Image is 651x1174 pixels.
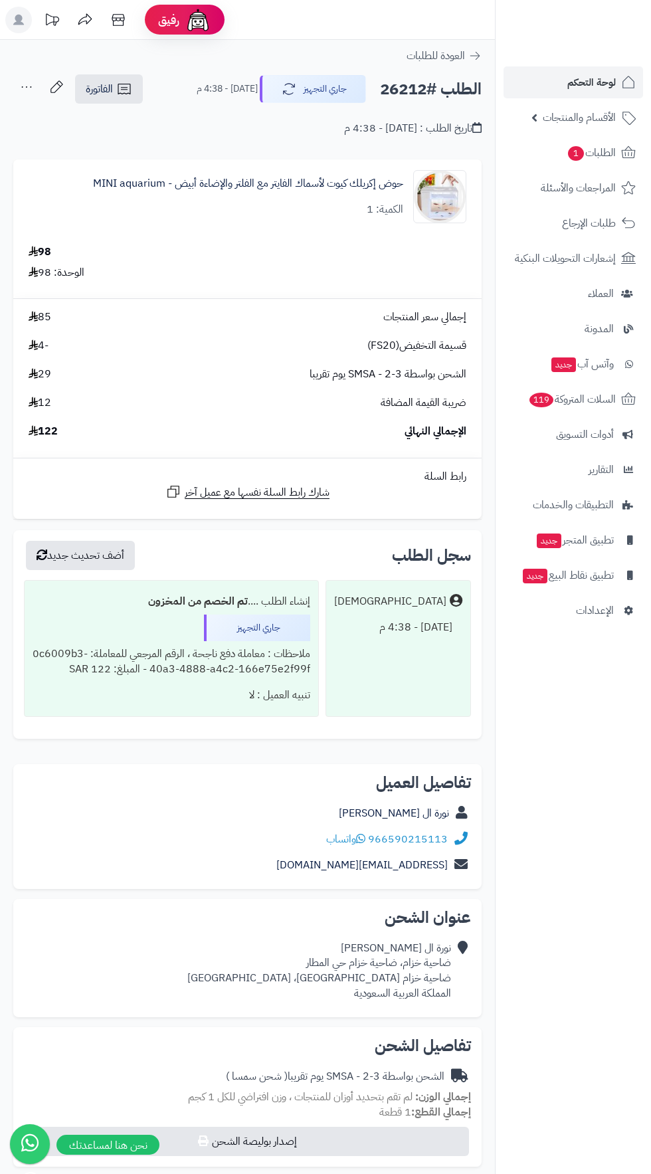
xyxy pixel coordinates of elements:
[86,81,113,97] span: الفاتورة
[411,1104,471,1120] strong: إجمالي القطع:
[585,320,614,338] span: المدونة
[368,831,448,847] a: 966590215113
[589,460,614,479] span: التقارير
[515,249,616,268] span: إشعارات التحويلات البنكية
[24,910,471,926] h2: عنوان الشحن
[414,170,466,223] img: 1748951455-IMG-20250603-WA0048%D9%81%D8%B9%D8%AA88%D9%86%D8%BA%D8%B9-90x90.jpg
[344,121,482,136] div: تاريخ الطلب : [DATE] - 4:38 م
[260,75,366,103] button: جاري التجهيز
[339,805,449,821] a: نورة ال [PERSON_NAME]
[567,144,616,162] span: الطلبات
[562,214,616,233] span: طلبات الإرجاع
[33,641,310,682] div: ملاحظات : معاملة دفع ناجحة ، الرقم المرجعي للمعاملة: 0c6009b3-40a3-4888-a4c2-166e75e2f99f - المبل...
[185,7,211,33] img: ai-face.png
[33,589,310,615] div: إنشاء الطلب ....
[392,547,471,563] h3: سجل الطلب
[310,367,466,382] span: الشحن بواسطة SMSA - 2-3 يوم تقريبا
[561,10,638,38] img: logo-2.png
[551,357,576,372] span: جديد
[504,278,643,310] a: العملاء
[188,1089,413,1105] span: لم تقم بتحديد أوزان للمنتجات ، وزن افتراضي للكل 1 كجم
[504,489,643,521] a: التطبيقات والخدمات
[379,1104,471,1120] small: 1 قطعة
[504,66,643,98] a: لوحة التحكم
[567,73,616,92] span: لوحة التحكم
[197,82,258,96] small: [DATE] - 4:38 م
[24,1038,471,1054] h2: تفاصيل الشحن
[29,310,51,325] span: 85
[543,108,616,127] span: الأقسام والمنتجات
[550,355,614,373] span: وآتس آب
[367,338,466,353] span: قسيمة التخفيض(FS20)
[276,857,448,873] a: [EMAIL_ADDRESS][DOMAIN_NAME]
[381,395,466,411] span: ضريبة القيمة المضافة
[187,941,451,1001] div: نورة ال [PERSON_NAME] ضاحية خزام، ضاحية خزام حي المطار ضاحية خزام [GEOGRAPHIC_DATA]، [GEOGRAPHIC_...
[24,775,471,791] h2: تفاصيل العميل
[504,207,643,239] a: طلبات الإرجاع
[407,48,482,64] a: العودة للطلبات
[521,566,614,585] span: تطبيق نقاط البيع
[504,524,643,556] a: تطبيق المتجرجديد
[533,496,614,514] span: التطبيقات والخدمات
[165,484,329,500] a: شارك رابط السلة نفسها مع عميل آخر
[528,390,616,409] span: السلات المتروكة
[29,245,51,260] div: 98
[504,454,643,486] a: التقارير
[504,419,643,450] a: أدوات التسويق
[148,593,248,609] b: تم الخصم من المخزون
[19,469,476,484] div: رابط السلة
[29,395,51,411] span: 12
[33,682,310,708] div: تنبيه العميل : لا
[29,265,84,280] div: الوحدة: 98
[405,424,466,439] span: الإجمالي النهائي
[226,1069,444,1084] div: الشحن بواسطة SMSA - 2-3 يوم تقريبا
[523,569,547,583] span: جديد
[576,601,614,620] span: الإعدادات
[504,595,643,627] a: الإعدادات
[541,179,616,197] span: المراجعات والأسئلة
[226,1068,288,1084] span: ( شحن سمسا )
[537,534,561,548] span: جديد
[93,176,403,191] a: حوض إكريلك كيوت لأسماك الفايتر مع الفلتر والإضاءة أبيض - MINI aquarium
[504,348,643,380] a: وآتس آبجديد
[504,313,643,345] a: المدونة
[75,74,143,104] a: الفاتورة
[504,383,643,415] a: السلات المتروكة119
[535,531,614,549] span: تطبيق المتجر
[22,1127,469,1156] button: إصدار بوليصة الشحن
[185,485,329,500] span: شارك رابط السلة نفسها مع عميل آخر
[334,615,462,640] div: [DATE] - 4:38 م
[204,615,310,641] div: جاري التجهيز
[158,12,179,28] span: رفيق
[29,367,51,382] span: 29
[504,243,643,274] a: إشعارات التحويلات البنكية
[26,541,135,570] button: أضف تحديث جديد
[504,172,643,204] a: المراجعات والأسئلة
[35,7,68,37] a: تحديثات المنصة
[380,76,482,103] h2: الطلب #26212
[383,310,466,325] span: إجمالي سعر المنتجات
[29,424,58,439] span: 122
[556,425,614,444] span: أدوات التسويق
[504,137,643,169] a: الطلبات1
[29,338,48,353] span: -4
[334,594,446,609] div: [DEMOGRAPHIC_DATA]
[415,1089,471,1105] strong: إجمالي الوزن:
[407,48,465,64] span: العودة للطلبات
[588,284,614,303] span: العملاء
[529,392,555,408] span: 119
[326,831,365,847] a: واتساب
[367,202,403,217] div: الكمية: 1
[567,146,585,161] span: 1
[504,559,643,591] a: تطبيق نقاط البيعجديد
